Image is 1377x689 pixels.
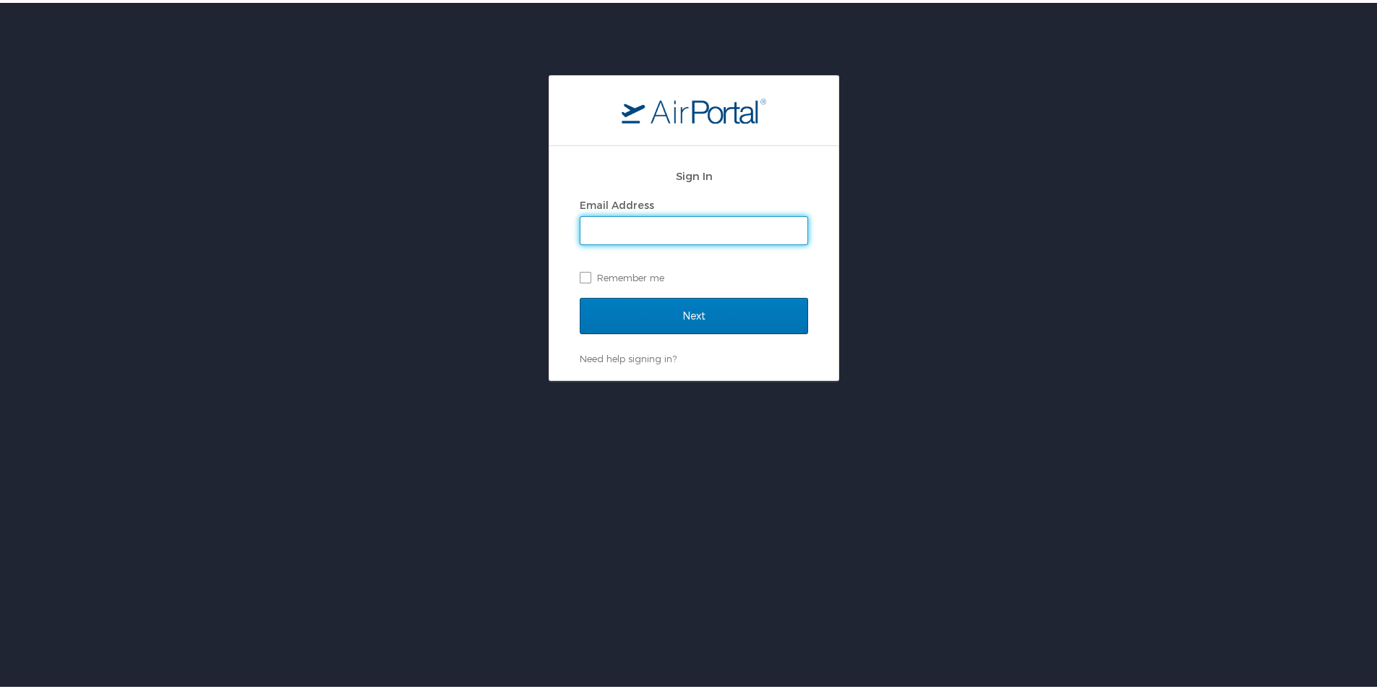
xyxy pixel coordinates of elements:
label: Email Address [580,196,654,208]
input: Next [580,295,808,331]
img: logo [622,95,766,121]
a: Need help signing in? [580,350,677,361]
h2: Sign In [580,165,808,181]
label: Remember me [580,264,808,286]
